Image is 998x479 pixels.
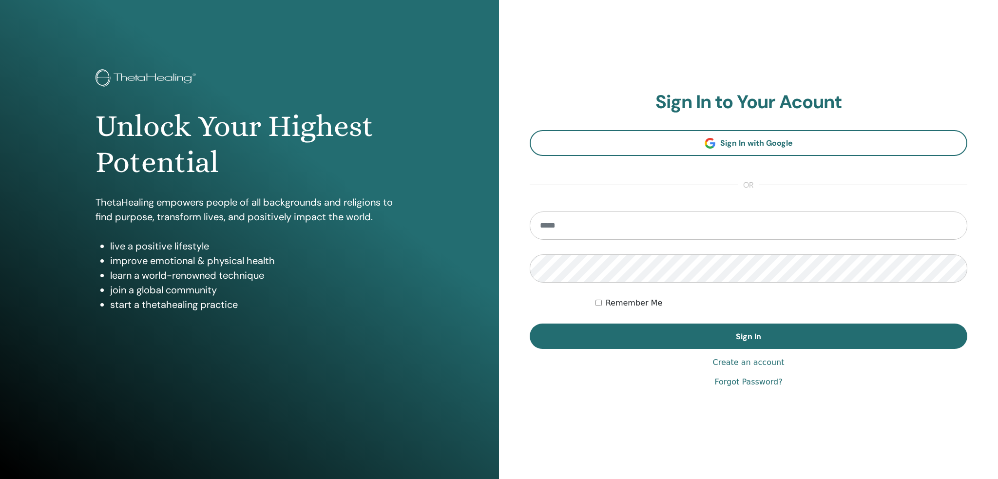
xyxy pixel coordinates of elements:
label: Remember Me [606,297,663,309]
h1: Unlock Your Highest Potential [96,108,404,181]
span: Sign In with Google [720,138,793,148]
a: Sign In with Google [530,130,967,156]
li: improve emotional & physical health [110,253,404,268]
span: or [738,179,759,191]
a: Create an account [712,357,784,368]
li: join a global community [110,283,404,297]
div: Keep me authenticated indefinitely or until I manually logout [595,297,967,309]
li: learn a world-renowned technique [110,268,404,283]
button: Sign In [530,324,967,349]
li: start a thetahealing practice [110,297,404,312]
a: Forgot Password? [714,376,782,388]
h2: Sign In to Your Acount [530,91,967,114]
span: Sign In [736,331,761,342]
p: ThetaHealing empowers people of all backgrounds and religions to find purpose, transform lives, a... [96,195,404,224]
li: live a positive lifestyle [110,239,404,253]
